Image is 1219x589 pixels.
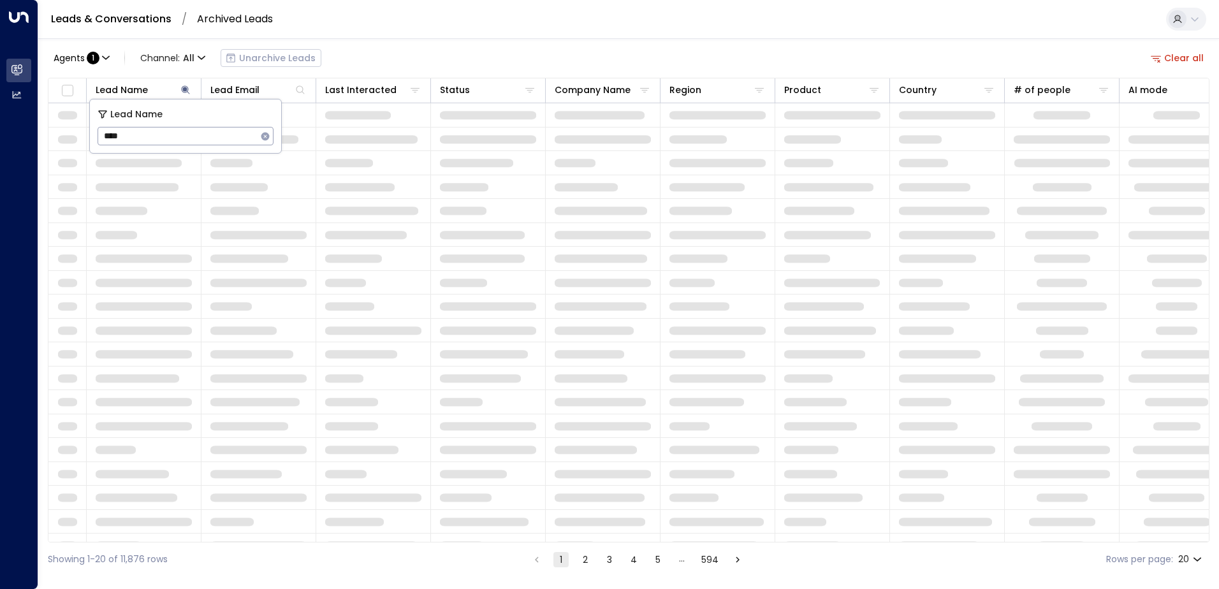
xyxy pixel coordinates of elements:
span: All [183,53,194,63]
div: Status [440,82,536,98]
div: Showing 1-20 of 11,876 rows [48,553,168,566]
li: / [182,13,187,25]
div: Lead Email [210,82,307,98]
a: Archived Leads [197,11,273,26]
button: Clear all [1146,49,1209,67]
span: Lead Name [110,107,163,122]
button: Channel:All [135,49,210,67]
span: Agents [54,54,85,62]
div: 20 [1178,550,1204,569]
div: Region [669,82,766,98]
label: Rows per page: [1106,553,1173,566]
div: AI mode [1128,82,1167,98]
div: # of people [1014,82,1110,98]
div: Product [784,82,821,98]
a: Leads & Conversations [51,11,172,26]
div: Country [899,82,937,98]
button: Agents:1 [48,49,114,67]
button: Go to page 5 [650,552,666,567]
div: Last Interacted [325,82,421,98]
div: Region [669,82,701,98]
div: Country [899,82,995,98]
button: page 1 [553,552,569,567]
div: Last Interacted [325,82,397,98]
button: Go to page 2 [578,552,593,567]
div: Lead Name [96,82,192,98]
div: Lead Name [96,82,148,98]
button: Go to page 594 [699,552,721,567]
div: Lead Email [210,82,259,98]
div: Product [784,82,880,98]
button: Go to next page [730,552,745,567]
button: Go to page 4 [626,552,641,567]
button: Go to page 3 [602,552,617,567]
div: : [54,52,99,64]
span: Channel: [135,49,210,67]
div: … [675,552,690,567]
div: Status [440,82,470,98]
div: Company Name [555,82,651,98]
div: Company Name [555,82,631,98]
nav: pagination navigation [529,551,746,567]
span: 1 [87,52,99,64]
div: # of people [1014,82,1070,98]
